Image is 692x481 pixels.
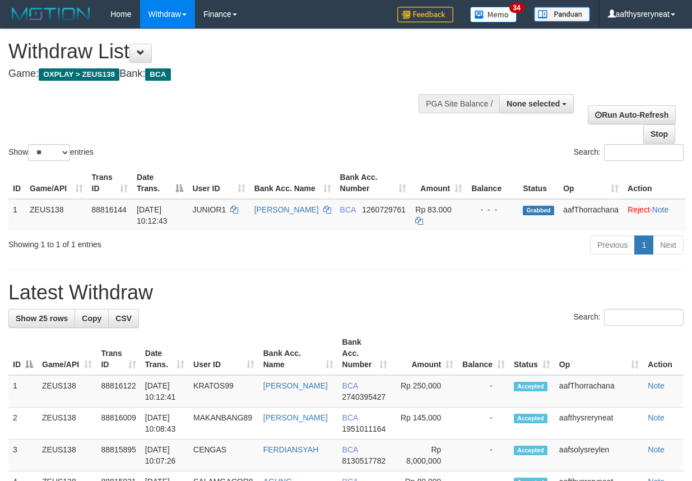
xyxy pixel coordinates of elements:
[137,205,168,225] span: [DATE] 10:12:43
[96,332,140,375] th: Trans ID: activate to sort column ascending
[16,314,68,323] span: Show 25 rows
[518,167,559,199] th: Status
[471,204,514,215] div: - - -
[82,314,101,323] span: Copy
[590,235,635,255] a: Previous
[458,332,509,375] th: Balance: activate to sort column ascending
[509,3,524,13] span: 34
[534,7,590,22] img: panduan.png
[604,144,684,161] input: Search:
[259,332,338,375] th: Bank Acc. Name: activate to sort column ascending
[87,167,133,199] th: Trans ID: activate to sort column ascending
[8,6,94,22] img: MOTION_logo.png
[8,234,280,250] div: Showing 1 to 1 of 1 entries
[189,332,259,375] th: User ID: activate to sort column ascending
[652,205,669,214] a: Note
[555,375,643,408] td: aafThorrachana
[648,413,665,422] a: Note
[514,414,547,423] span: Accepted
[96,375,140,408] td: 88816122
[75,309,109,328] a: Copy
[555,408,643,440] td: aafthysreryneat
[38,332,96,375] th: Game/API: activate to sort column ascending
[38,440,96,471] td: ZEUS138
[8,144,94,161] label: Show entries
[458,408,509,440] td: -
[25,167,87,199] th: Game/API: activate to sort column ascending
[8,408,38,440] td: 2
[392,440,458,471] td: Rp 8,000,000
[392,332,458,375] th: Amount: activate to sort column ascending
[263,445,319,454] a: FERDIANSYAH
[188,167,249,199] th: User ID: activate to sort column ascending
[559,199,623,231] td: aafThorrachana
[141,332,189,375] th: Date Trans.: activate to sort column ascending
[419,94,499,113] div: PGA Site Balance /
[8,440,38,471] td: 3
[458,440,509,471] td: -
[8,167,25,199] th: ID
[141,408,189,440] td: [DATE] 10:08:43
[604,309,684,326] input: Search:
[8,68,450,80] h4: Game: Bank:
[623,199,686,231] td: ·
[338,332,392,375] th: Bank Acc. Number: activate to sort column ascending
[362,205,406,214] span: Copy 1260729761 to clipboard
[254,205,319,214] a: [PERSON_NAME]
[189,440,259,471] td: CENGAS
[392,375,458,408] td: Rp 250,000
[132,167,188,199] th: Date Trans.: activate to sort column descending
[648,445,665,454] a: Note
[574,144,684,161] label: Search:
[514,446,547,455] span: Accepted
[514,382,547,391] span: Accepted
[648,381,665,390] a: Note
[392,408,458,440] td: Rp 145,000
[643,332,684,375] th: Action
[397,7,453,22] img: Feedback.jpg
[623,167,686,199] th: Action
[411,167,467,199] th: Amount: activate to sort column ascending
[263,381,328,390] a: [PERSON_NAME]
[340,205,356,214] span: BCA
[189,408,259,440] td: MAKANBANG89
[8,281,684,304] h1: Latest Withdraw
[588,105,676,124] a: Run Auto-Refresh
[192,205,226,214] span: JUNIOR1
[415,205,452,214] span: Rp 83.000
[141,440,189,471] td: [DATE] 10:07:26
[38,375,96,408] td: ZEUS138
[250,167,336,199] th: Bank Acc. Name: activate to sort column ascending
[8,332,38,375] th: ID: activate to sort column descending
[507,99,560,108] span: None selected
[8,40,450,63] h1: Withdraw List
[342,392,386,401] span: Copy 2740395427 to clipboard
[342,424,386,433] span: Copy 1951011164 to clipboard
[634,235,653,255] a: 1
[467,167,518,199] th: Balance
[555,332,643,375] th: Op: activate to sort column ascending
[108,309,139,328] a: CSV
[96,440,140,471] td: 88815895
[555,440,643,471] td: aafsolysreylen
[509,332,555,375] th: Status: activate to sort column ascending
[8,309,75,328] a: Show 25 rows
[96,408,140,440] td: 88816009
[115,314,132,323] span: CSV
[8,199,25,231] td: 1
[263,413,328,422] a: [PERSON_NAME]
[342,456,386,465] span: Copy 8130517782 to clipboard
[336,167,411,199] th: Bank Acc. Number: activate to sort column ascending
[628,205,650,214] a: Reject
[141,375,189,408] td: [DATE] 10:12:41
[559,167,623,199] th: Op: activate to sort column ascending
[523,206,554,215] span: Grabbed
[342,413,358,422] span: BCA
[342,445,358,454] span: BCA
[653,235,684,255] a: Next
[25,199,87,231] td: ZEUS138
[458,375,509,408] td: -
[342,381,358,390] span: BCA
[145,68,170,81] span: BCA
[92,205,127,214] span: 88816144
